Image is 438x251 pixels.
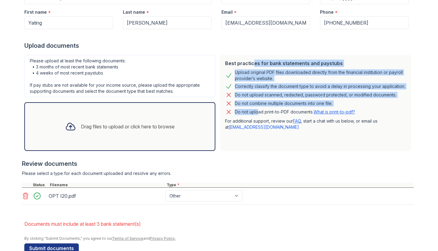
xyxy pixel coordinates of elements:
[81,123,175,130] div: Drag files to upload or click here to browse
[314,109,355,114] a: What is print-to-pdf?
[225,60,406,67] div: Best practices for bank statements and paystubs
[221,9,233,15] label: Email
[24,9,47,15] label: First name
[235,69,406,82] div: Upload original PDF files downloaded directly from the financial institution or payroll provider’...
[24,55,215,97] div: Please upload at least the following documents: • 3 months of most recent bank statements • 4 wee...
[49,183,165,187] div: Filename
[235,83,405,90] div: Correctly classify the document type to avoid a delay in processing your application.
[229,124,299,130] a: [EMAIL_ADDRESS][DOMAIN_NAME]
[22,159,414,168] div: Review documents
[32,183,49,187] div: Status
[235,109,355,115] p: Do not upload print-to-PDF documents.
[150,236,176,241] a: Privacy Policy.
[24,236,414,241] div: By clicking "Submit Documents," you agree to our and
[123,9,145,15] label: Last name
[165,183,414,187] div: Type
[112,236,143,241] a: Terms of Service
[24,41,414,50] div: Upload documents
[22,170,414,176] div: Please select a type for each document uploaded and resolve any errors.
[320,9,334,15] label: Phone
[24,218,414,230] li: Documents must include at least 3 bank statement(s)
[235,91,396,99] div: Do not upload scanned, redacted, password protected, or modified documents.
[49,191,163,201] div: OPT I20.pdf
[293,118,301,124] a: FAQ
[225,118,406,130] p: For additional support, review our , start a chat with us below, or email us at
[235,100,332,107] div: Do not combine multiple documents into one file.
